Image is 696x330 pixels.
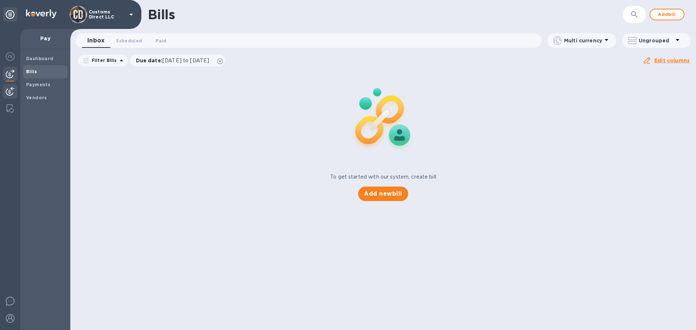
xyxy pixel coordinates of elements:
span: [DATE] to [DATE] [162,58,209,63]
b: Vendors [26,95,47,100]
b: Dashboard [26,56,54,61]
span: Scheduled [116,37,142,45]
p: Ungrouped [639,37,673,44]
div: Due date:[DATE] to [DATE] [130,55,225,66]
span: Paid [156,37,166,45]
p: Due date : [136,57,213,64]
p: Filter Bills [89,57,117,63]
p: To get started with our system, create bill [330,173,436,181]
img: Foreign exchange [6,52,14,61]
div: Unpin categories [3,7,17,22]
p: Multi currency [564,37,602,44]
p: Customs Direct LLC [89,9,125,20]
span: Add bill [656,10,678,19]
span: Inbox [87,35,104,46]
button: Add newbill [358,187,408,201]
u: Edit columns [654,58,689,63]
button: Addbill [650,9,684,20]
b: Payments [26,82,50,87]
b: Bills [26,69,37,74]
span: Add new bill [364,189,402,198]
h1: Bills [148,7,175,22]
p: Pay [26,35,65,42]
img: Logo [26,9,57,18]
